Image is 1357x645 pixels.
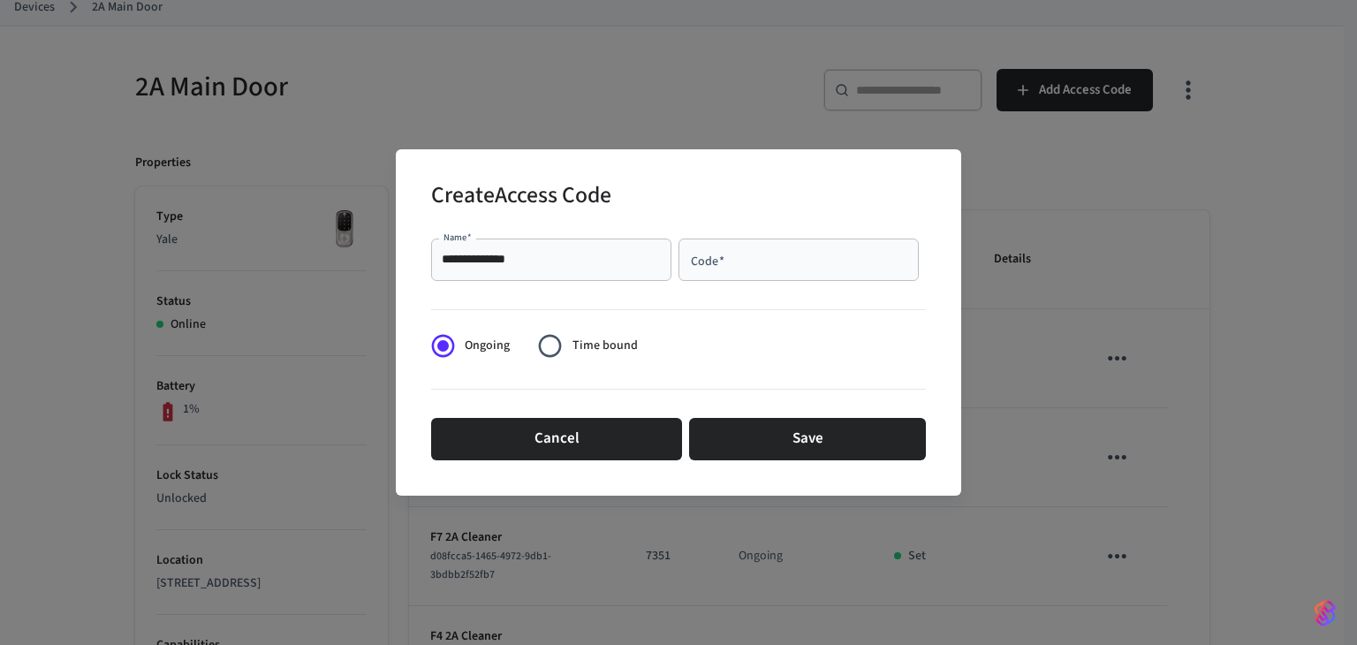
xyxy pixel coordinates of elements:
[465,337,510,355] span: Ongoing
[431,171,611,224] h2: Create Access Code
[443,231,472,244] label: Name
[1315,599,1336,627] img: SeamLogoGradient.69752ec5.svg
[689,418,926,460] button: Save
[431,418,682,460] button: Cancel
[572,337,638,355] span: Time bound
